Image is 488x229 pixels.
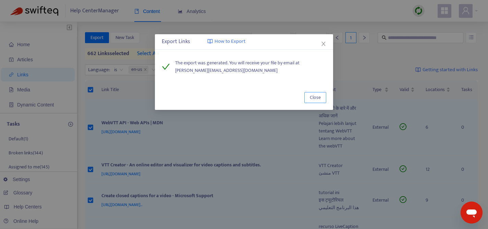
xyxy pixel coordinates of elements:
[461,202,483,224] iframe: Button to launch messaging window
[304,92,326,103] button: Close
[207,39,213,44] img: image-link
[320,40,327,48] button: Close
[207,38,245,46] a: How to Export
[162,38,326,46] div: Export Links
[310,94,321,101] span: Close
[175,59,326,74] span: The export was generated. You will receive your file by email at [PERSON_NAME][EMAIL_ADDRESS][DOM...
[321,41,326,47] span: close
[215,38,245,46] span: How to Export
[162,63,170,71] span: check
